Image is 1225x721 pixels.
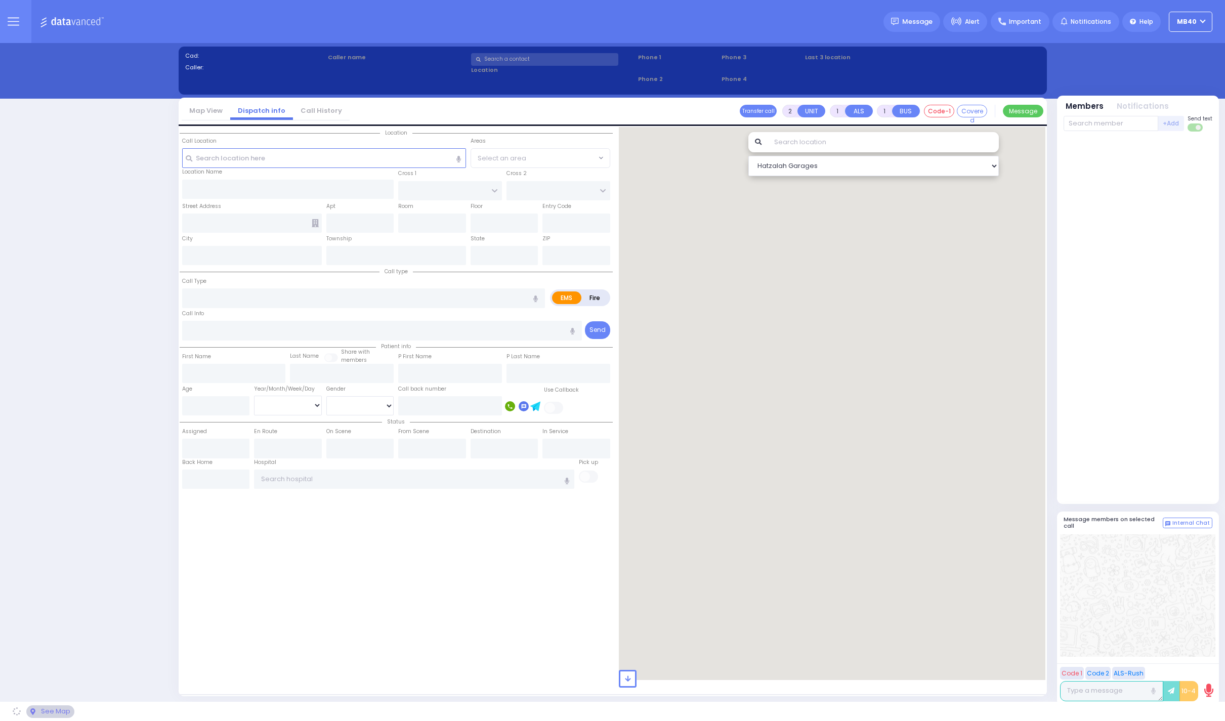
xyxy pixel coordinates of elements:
label: Assigned [182,428,207,436]
label: Street Address [182,202,221,210]
label: Apt [326,202,335,210]
label: Floor [471,202,483,210]
div: See map [26,705,74,718]
label: First Name [182,353,211,361]
button: BUS [892,105,920,117]
button: UNIT [797,105,825,117]
label: Location [471,66,635,74]
label: Cross 1 [398,169,416,178]
label: Call back number [398,385,446,393]
label: Last 3 location [805,53,922,62]
button: Send [585,321,610,339]
label: Hospital [254,458,276,466]
a: Map View [182,106,230,115]
a: Dispatch info [230,106,293,115]
button: Code-1 [924,105,954,117]
span: members [341,356,367,364]
h5: Message members on selected call [1064,516,1163,529]
button: Members [1066,101,1104,112]
label: Location Name [182,168,222,176]
label: Township [326,235,352,243]
img: message.svg [891,18,899,25]
input: Search location [768,132,999,152]
label: P Last Name [506,353,540,361]
label: Call Location [182,137,217,145]
button: Code 2 [1085,667,1111,680]
span: Notifications [1071,17,1111,26]
input: Search a contact [471,53,618,66]
span: Call type [379,268,413,275]
label: On Scene [326,428,351,436]
span: MB40 [1177,17,1197,26]
label: From Scene [398,428,429,436]
label: Gender [326,385,346,393]
button: Message [1003,105,1043,117]
span: Phone 4 [722,75,801,83]
span: Status [382,418,410,426]
label: Call Info [182,310,204,318]
label: In Service [542,428,568,436]
span: Phone 3 [722,53,801,62]
span: Help [1139,17,1153,26]
button: Notifications [1117,101,1169,112]
label: Caller: [185,63,325,72]
label: P First Name [398,353,432,361]
label: Caller name [328,53,468,62]
label: Fire [581,291,609,304]
img: Logo [40,15,107,28]
label: Call Type [182,277,206,285]
label: En Route [254,428,277,436]
input: Search location here [182,148,466,167]
label: Turn off text [1188,122,1204,133]
span: Location [380,129,412,137]
button: Covered [957,105,987,117]
label: State [471,235,485,243]
span: Phone 2 [638,75,718,83]
div: Year/Month/Week/Day [254,385,322,393]
img: comment-alt.png [1165,521,1170,526]
label: Areas [471,137,486,145]
label: City [182,235,193,243]
label: Pick up [579,458,598,466]
label: Room [398,202,413,210]
span: Message [902,17,933,27]
span: Select an area [478,153,526,163]
span: Other building occupants [312,219,319,227]
button: Code 1 [1060,667,1084,680]
span: Internal Chat [1172,520,1210,527]
label: Back Home [182,458,213,466]
a: Call History [293,106,350,115]
input: Search hospital [254,470,574,489]
label: EMS [552,291,581,304]
button: Transfer call [740,105,777,117]
label: Destination [471,428,501,436]
small: Share with [341,348,370,356]
span: Send text [1188,115,1212,122]
label: Cad: [185,52,325,60]
label: Use Callback [544,386,579,394]
span: Phone 1 [638,53,718,62]
input: Search member [1064,116,1158,131]
span: Alert [965,17,980,26]
label: Entry Code [542,202,571,210]
span: Patient info [376,343,416,350]
button: MB40 [1169,12,1212,32]
button: ALS [845,105,873,117]
button: ALS-Rush [1112,667,1145,680]
label: ZIP [542,235,550,243]
label: Age [182,385,192,393]
button: Internal Chat [1163,518,1212,529]
span: Important [1009,17,1041,26]
label: Last Name [290,352,319,360]
label: Cross 2 [506,169,527,178]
